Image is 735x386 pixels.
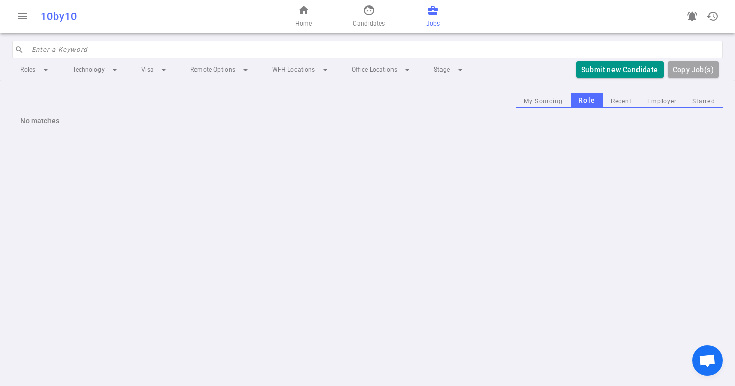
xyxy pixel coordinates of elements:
button: Open menu [12,6,33,27]
div: 10by10 [41,10,241,22]
span: Jobs [426,18,440,29]
button: Employer [640,95,684,108]
li: WFH Locations [264,60,339,79]
div: Open chat [692,345,723,376]
li: Technology [64,60,129,79]
span: search [15,45,24,54]
div: No matches [12,108,723,133]
span: home [298,4,310,16]
span: business_center [427,4,439,16]
button: Recent [603,95,640,108]
span: history [706,10,719,22]
li: Remote Options [182,60,260,79]
button: Starred [684,95,723,108]
span: face [363,4,375,16]
a: Home [295,4,312,29]
button: Submit new Candidate [576,61,664,78]
span: menu [16,10,29,22]
a: Jobs [426,4,440,29]
li: Office Locations [344,60,422,79]
button: Role [571,93,603,108]
li: Visa [133,60,178,79]
span: notifications_active [686,10,698,22]
a: Candidates [353,4,385,29]
span: Home [295,18,312,29]
li: Roles [12,60,60,79]
button: Open history [702,6,723,27]
button: My Sourcing [516,95,571,108]
span: Candidates [353,18,385,29]
li: Stage [426,60,475,79]
a: Go to see announcements [682,6,702,27]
